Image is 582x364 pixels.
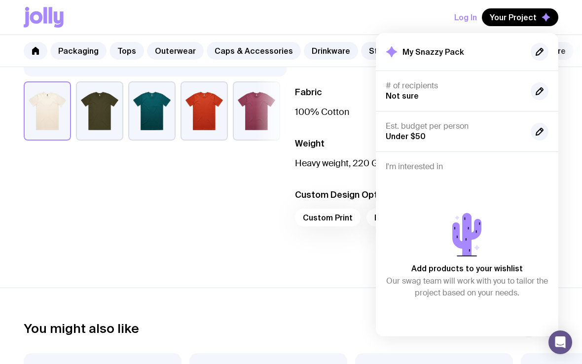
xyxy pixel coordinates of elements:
button: Your Project [482,8,558,26]
h2: You might also like [24,321,139,336]
span: Your Project [490,12,537,22]
p: Our swag team will work with you to tailor the project based on your needs. [386,275,548,299]
a: Drinkware [304,42,358,60]
h4: Est. budget per person [386,121,523,131]
span: Under $50 [386,132,426,141]
p: Heavy weight, 220 GSM [295,157,558,169]
h3: Weight [295,138,558,149]
h3: Fabric [295,86,558,98]
h4: I'm interested in [386,162,548,172]
button: Log In [454,8,477,26]
h3: Custom Design Options [295,189,558,201]
p: Add products to your wishlist [411,262,523,274]
a: Packaging [50,42,107,60]
span: Not sure [386,91,419,100]
a: Tops [109,42,144,60]
a: Stationery [361,42,417,60]
a: Caps & Accessories [207,42,301,60]
p: 100% Cotton [295,106,558,118]
h4: # of recipients [386,81,523,91]
div: Open Intercom Messenger [548,330,572,354]
h2: My Snazzy Pack [402,47,464,57]
a: Outerwear [147,42,204,60]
